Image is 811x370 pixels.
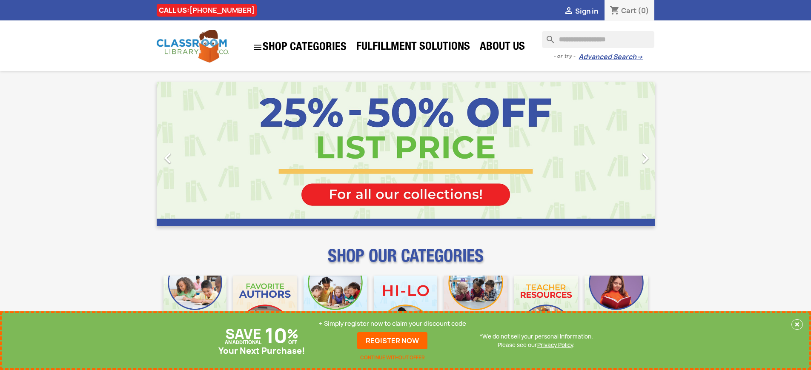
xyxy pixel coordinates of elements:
img: CLC_Dyslexia_Mobile.jpg [585,276,648,339]
p: SHOP OUR CATEGORIES [157,253,655,269]
i:  [157,148,178,169]
ul: Carousel container [157,82,655,226]
img: Classroom Library Company [157,30,229,63]
span: → [636,53,643,61]
img: CLC_Favorite_Authors_Mobile.jpg [233,276,297,339]
a: Previous [157,82,232,226]
span: (0) [638,6,649,15]
i: search [542,31,552,41]
img: CLC_Phonics_And_Decodables_Mobile.jpg [304,276,367,339]
a: [PHONE_NUMBER] [189,6,255,15]
i:  [564,6,574,17]
a:  Sign in [564,6,598,16]
i: shopping_cart [610,6,620,16]
span: Cart [621,6,636,15]
input: Search [542,31,654,48]
i:  [252,42,263,52]
img: CLC_Fiction_Nonfiction_Mobile.jpg [444,276,507,339]
i:  [635,148,656,169]
img: CLC_Bulk_Mobile.jpg [163,276,227,339]
a: About Us [476,39,529,56]
a: Next [580,82,655,226]
span: - or try - [553,52,579,60]
img: CLC_Teacher_Resources_Mobile.jpg [514,276,578,339]
img: CLC_HiLo_Mobile.jpg [374,276,437,339]
span: Sign in [575,6,598,16]
a: Advanced Search→ [579,53,643,61]
div: CALL US: [157,4,257,17]
a: Fulfillment Solutions [352,39,474,56]
a: SHOP CATEGORIES [248,38,351,57]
